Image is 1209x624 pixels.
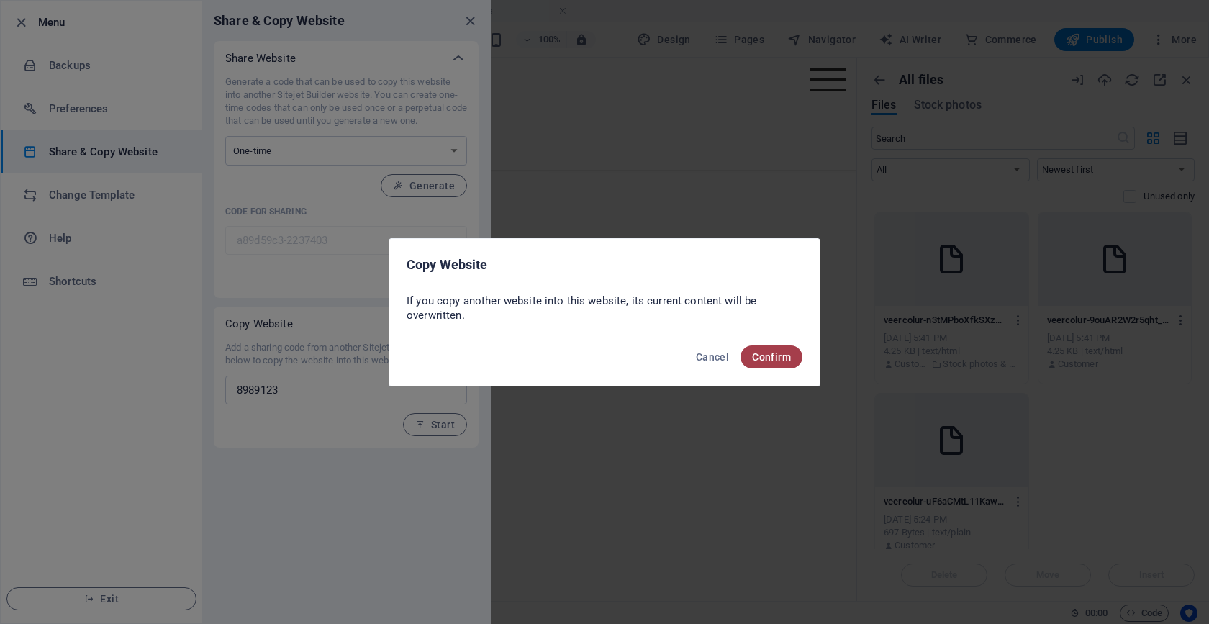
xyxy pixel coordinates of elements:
span: Confirm [752,351,791,363]
span: Cancel [696,351,729,363]
button: Confirm [741,345,802,368]
button: Cancel [690,345,735,368]
p: If you copy another website into this website, its current content will be overwritten. [407,294,802,322]
h2: Copy Website [407,256,802,273]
